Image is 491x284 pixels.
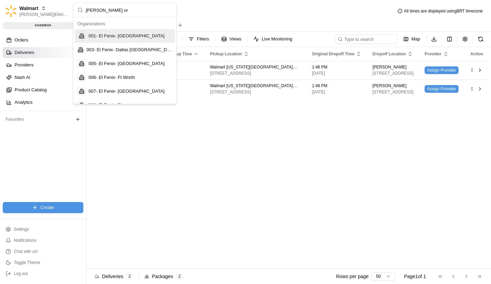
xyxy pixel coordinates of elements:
[18,45,114,52] input: Clear
[15,62,34,68] span: Providers
[404,8,483,14] span: All times are displayed using BRT timezone
[210,64,301,70] span: Walmart [US_STATE][GEOGRAPHIC_DATA] #1688 Walmart [US_STATE][GEOGRAPHIC_DATA] #1688
[400,34,423,44] button: Map
[86,3,172,17] input: Search...
[3,3,72,19] button: WalmartWalmart[PERSON_NAME][EMAIL_ADDRESS][DOMAIN_NAME]
[14,238,36,243] span: Notifications
[14,155,53,162] span: Knowledge Base
[69,172,84,177] span: Pylon
[89,61,165,67] span: 005- El Fenix- [GEOGRAPHIC_DATA]
[15,37,28,43] span: Orders
[89,102,129,108] span: 008- El Fenix- Plano
[31,66,113,73] div: Start new chat
[4,152,56,164] a: 📗Knowledge Base
[262,36,292,42] span: Live Monitoring
[404,273,426,280] div: Page 1 of 1
[312,71,361,76] span: [DATE]
[89,74,135,81] span: 006- El Fenix- Ft Worth
[3,22,83,29] div: sandbox
[3,35,86,46] a: Orders
[336,273,369,280] p: Rows per page
[312,89,361,95] span: [DATE]
[411,36,420,42] span: Map
[7,7,21,21] img: Nash
[3,84,86,95] a: Product Catalog
[197,36,209,42] span: Filters
[14,249,38,254] span: Chat with us!
[61,107,75,113] span: [DATE]
[425,66,458,74] span: Assign Provider
[3,258,83,267] button: Toggle Theme
[312,83,361,89] span: 1:48 PM
[210,89,301,95] span: [STREET_ADDRESS]
[7,28,126,39] p: Welcome 👋
[372,64,407,70] span: [PERSON_NAME]
[15,66,27,79] img: 4988371391238_9404d814bf3eb2409008_72.png
[230,36,241,42] span: Views
[3,247,83,256] button: Chat with us!
[312,64,361,70] span: 1:48 PM
[21,126,56,131] span: [PERSON_NAME]
[250,34,295,44] button: Live Monitoring
[49,171,84,177] a: Powered byPylon
[210,71,301,76] span: [STREET_ADDRESS]
[86,47,172,53] span: 003- El Fenix- Dallas [GEOGRAPHIC_DATA][PERSON_NAME]
[14,260,40,265] span: Toggle Theme
[3,72,86,83] a: Nash AI
[15,49,34,56] span: Deliveries
[15,99,33,106] span: Analytics
[57,107,60,113] span: •
[3,202,83,213] button: Create
[3,269,83,278] button: Log out
[3,97,86,108] a: Analytics
[425,51,442,57] span: Provider
[7,66,19,79] img: 1736555255976-a54dd68f-1ca7-489b-9aae-adbdc363a1c4
[372,71,414,76] span: [STREET_ADDRESS]
[7,101,18,112] img: Mariam Aslam
[7,119,18,130] img: Lucas Ferreira
[95,273,133,280] div: Deliveries
[145,273,183,280] div: Packages
[19,12,69,17] button: [PERSON_NAME][EMAIL_ADDRESS][DOMAIN_NAME]
[6,5,17,17] img: Walmart
[312,51,354,57] span: Original Dropoff Time
[7,155,12,161] div: 📗
[118,68,126,76] button: Start new chat
[3,59,86,71] a: Providers
[75,19,175,29] div: Organizations
[3,47,86,58] a: Deliveries
[176,273,183,280] div: 2
[19,5,38,12] button: Walmart
[218,34,244,44] button: Views
[7,90,46,95] div: Past conversations
[14,271,28,276] span: Log out
[372,89,414,95] span: [STREET_ADDRESS]
[372,83,407,89] span: [PERSON_NAME]
[57,126,60,131] span: •
[126,273,133,280] div: 2
[15,74,30,81] span: Nash AI
[470,51,484,57] div: Action
[210,51,242,57] span: Pickup Location
[210,83,301,89] span: Walmart [US_STATE][GEOGRAPHIC_DATA] #1688 Walmart [US_STATE][GEOGRAPHIC_DATA] #1688
[40,204,54,211] span: Create
[425,85,458,93] span: Assign Provider
[56,152,114,164] a: 💻API Documentation
[21,107,56,113] span: [PERSON_NAME]
[3,236,83,245] button: Notifications
[3,225,83,234] button: Settings
[14,227,29,232] span: Settings
[58,155,64,161] div: 💻
[3,114,83,125] div: Favorites
[107,89,126,97] button: See all
[31,73,95,79] div: We're available if you need us!
[15,87,47,93] span: Product Catalog
[89,33,165,39] span: 001- El Fenix- [GEOGRAPHIC_DATA]
[89,88,165,94] span: 007- El Fenix- [GEOGRAPHIC_DATA]
[65,155,111,162] span: API Documentation
[335,34,397,44] input: Type to search
[372,51,406,57] span: Dropoff Location
[14,108,19,113] img: 1736555255976-a54dd68f-1ca7-489b-9aae-adbdc363a1c4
